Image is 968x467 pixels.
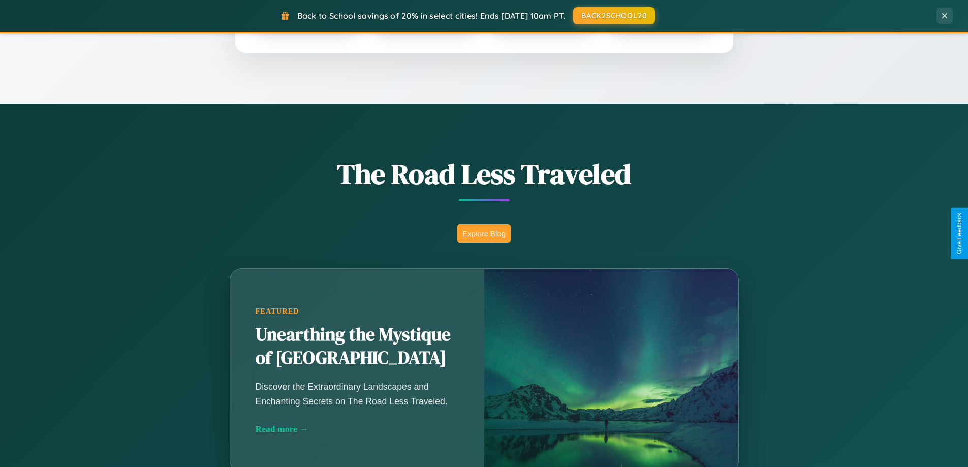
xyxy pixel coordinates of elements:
[256,424,459,434] div: Read more →
[179,154,789,194] h1: The Road Less Traveled
[256,323,459,370] h2: Unearthing the Mystique of [GEOGRAPHIC_DATA]
[256,380,459,408] p: Discover the Extraordinary Landscapes and Enchanting Secrets on The Road Less Traveled.
[956,213,963,254] div: Give Feedback
[573,7,655,24] button: BACK2SCHOOL20
[297,11,566,21] span: Back to School savings of 20% in select cities! Ends [DATE] 10am PT.
[256,307,459,316] div: Featured
[457,224,511,243] button: Explore Blog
